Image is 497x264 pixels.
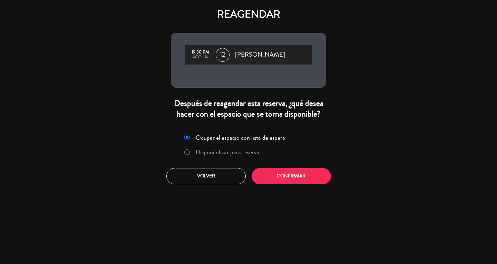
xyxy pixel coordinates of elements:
[188,50,212,55] div: 19:30 PM
[235,50,285,60] span: [PERSON_NAME]
[196,135,285,141] label: Ocupar el espacio con lista de espera
[171,98,326,119] div: Después de reagendar esta reserva, ¿qué desea hacer con el espacio que se torna disponible?
[196,149,259,155] label: Disponibilizar para reserva
[166,168,246,184] button: Volver
[252,168,331,184] button: Confirmar
[216,48,230,62] span: 12
[188,55,212,60] div: ago., 14
[171,8,326,21] h4: REAGENDAR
